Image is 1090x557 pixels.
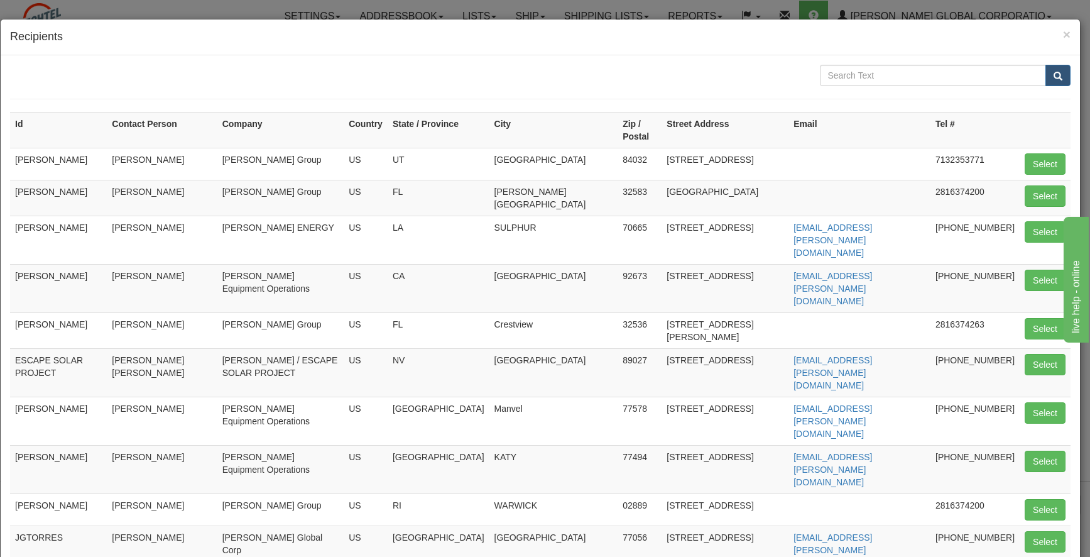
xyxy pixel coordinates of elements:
button: Close [1063,28,1071,41]
th: Company [217,112,344,148]
td: 2816374200 [930,494,1020,526]
td: US [344,148,388,180]
td: 2816374263 [930,312,1020,348]
td: [STREET_ADDRESS][PERSON_NAME] [662,312,788,348]
td: US [344,494,388,526]
td: KATY [489,445,618,494]
td: [PERSON_NAME] Equipment Operations [217,445,344,494]
th: State / Province [388,112,489,148]
td: 84032 [618,148,662,180]
td: 89027 [618,348,662,397]
td: [PERSON_NAME] [10,180,107,216]
a: [EMAIL_ADDRESS][PERSON_NAME][DOMAIN_NAME] [793,452,872,487]
th: Street Address [662,112,788,148]
td: 92673 [618,264,662,312]
div: live help - online [9,8,116,23]
button: Select [1025,153,1065,175]
button: Select [1025,221,1065,243]
iframe: chat widget [1061,214,1089,343]
button: Select [1025,185,1065,207]
button: Select [1025,318,1065,339]
td: [PERSON_NAME] [107,180,217,216]
td: [PERSON_NAME] Equipment Operations [217,397,344,445]
td: [GEOGRAPHIC_DATA] [662,180,788,216]
td: UT [388,148,489,180]
td: [STREET_ADDRESS] [662,348,788,397]
th: Email [788,112,930,148]
td: [GEOGRAPHIC_DATA] [489,148,618,180]
td: [STREET_ADDRESS] [662,264,788,312]
td: FL [388,180,489,216]
td: [STREET_ADDRESS] [662,445,788,494]
td: CA [388,264,489,312]
td: [PERSON_NAME] [10,312,107,348]
td: 02889 [618,494,662,526]
th: Zip / Postal [618,112,662,148]
td: [PERSON_NAME] ENERGY [217,216,344,264]
td: RI [388,494,489,526]
td: NV [388,348,489,397]
td: LA [388,216,489,264]
span: × [1063,27,1071,41]
input: Search Text [820,65,1047,86]
td: ESCAPE SOLAR PROJECT [10,348,107,397]
a: [EMAIL_ADDRESS][PERSON_NAME][DOMAIN_NAME] [793,223,872,258]
td: [PERSON_NAME] Group [217,180,344,216]
td: [STREET_ADDRESS] [662,148,788,180]
td: [STREET_ADDRESS] [662,494,788,526]
td: [PERSON_NAME] Group [217,148,344,180]
td: [PERSON_NAME] [107,494,217,526]
td: US [344,348,388,397]
td: 2816374200 [930,180,1020,216]
td: 77578 [618,397,662,445]
th: City [489,112,618,148]
td: [GEOGRAPHIC_DATA] [489,264,618,312]
td: 77494 [618,445,662,494]
td: [PERSON_NAME] [107,445,217,494]
td: [PERSON_NAME] [107,397,217,445]
td: US [344,180,388,216]
th: Id [10,112,107,148]
td: [PERSON_NAME] [10,397,107,445]
td: 70665 [618,216,662,264]
td: [PHONE_NUMBER] [930,397,1020,445]
td: [PERSON_NAME] [107,216,217,264]
td: [PERSON_NAME] [107,148,217,180]
td: [PHONE_NUMBER] [930,348,1020,397]
h4: Recipients [10,29,1071,45]
td: [PERSON_NAME] / ESCAPE SOLAR PROJECT [217,348,344,397]
td: [GEOGRAPHIC_DATA] [388,397,489,445]
td: US [344,397,388,445]
td: Manvel [489,397,618,445]
td: [PERSON_NAME] [10,264,107,312]
td: [GEOGRAPHIC_DATA] [388,445,489,494]
td: [GEOGRAPHIC_DATA] [489,348,618,397]
button: Select [1025,270,1065,291]
button: Select [1025,402,1065,424]
button: Select [1025,531,1065,553]
td: [PHONE_NUMBER] [930,216,1020,264]
td: [PERSON_NAME] [10,148,107,180]
td: 32536 [618,312,662,348]
td: [PERSON_NAME] Group [217,312,344,348]
td: Crestview [489,312,618,348]
td: [PERSON_NAME][GEOGRAPHIC_DATA] [489,180,618,216]
td: US [344,216,388,264]
a: [EMAIL_ADDRESS][PERSON_NAME][DOMAIN_NAME] [793,404,872,439]
td: [PERSON_NAME] [107,264,217,312]
th: Contact Person [107,112,217,148]
td: 7132353771 [930,148,1020,180]
td: WARWICK [489,494,618,526]
a: [EMAIL_ADDRESS][PERSON_NAME][DOMAIN_NAME] [793,271,872,306]
td: US [344,264,388,312]
th: Country [344,112,388,148]
button: Select [1025,354,1065,375]
button: Select [1025,451,1065,472]
a: [EMAIL_ADDRESS][PERSON_NAME][DOMAIN_NAME] [793,355,872,390]
td: [PERSON_NAME] Equipment Operations [217,264,344,312]
td: [PERSON_NAME] [10,494,107,526]
td: [PERSON_NAME] [10,445,107,494]
td: 32583 [618,180,662,216]
td: SULPHUR [489,216,618,264]
button: Select [1025,499,1065,521]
